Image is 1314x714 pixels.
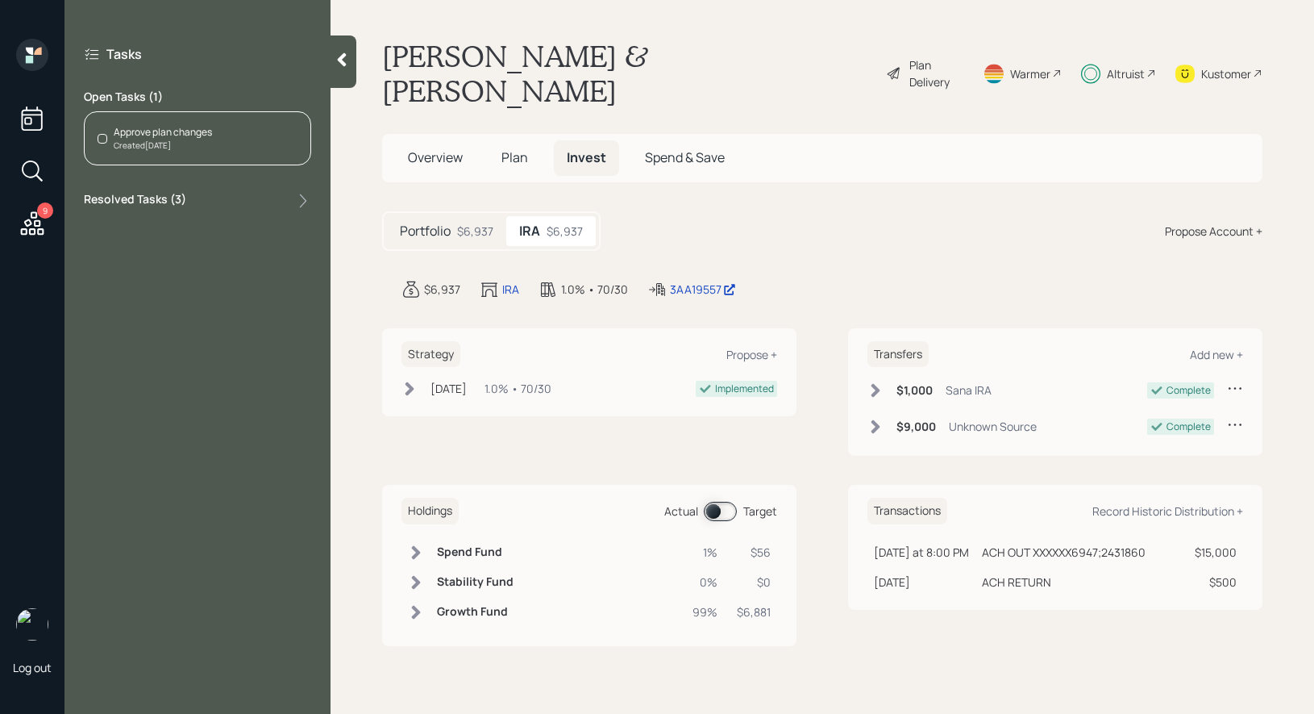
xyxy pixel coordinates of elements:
div: Record Historic Distribution + [1092,503,1243,519]
div: [DATE] [430,380,467,397]
div: $6,937 [424,281,460,298]
div: ACH OUT XXXXXX6947;2431860 [982,544,1146,561]
div: Plan Delivery [909,56,963,90]
label: Tasks [106,45,142,63]
div: $6,937 [457,223,493,240]
span: Overview [408,148,463,166]
div: 1.0% • 70/30 [484,380,551,397]
h6: Holdings [401,498,459,524]
div: Approve plan changes [114,125,212,140]
h5: Portfolio [400,223,451,239]
div: ACH RETURN [982,574,1051,591]
div: Created [DATE] [114,140,212,152]
div: Implemented [715,382,774,396]
span: Invest [567,148,606,166]
h6: Strategy [401,341,460,368]
span: Plan [501,148,528,166]
span: Spend & Save [645,148,725,166]
img: treva-nostdahl-headshot.png [16,608,48,641]
h6: Growth Fund [437,605,514,619]
div: 9 [37,203,53,219]
div: $56 [737,544,771,561]
div: Complete [1166,420,1211,434]
h6: Stability Fund [437,575,514,589]
div: $6,937 [547,223,583,240]
h6: Transfers [867,341,929,368]
div: Target [743,503,777,520]
div: 99% [692,603,717,620]
h6: $9,000 [896,420,936,434]
div: $15,000 [1195,544,1237,561]
div: 3AA19557 [670,281,736,298]
h6: $1,000 [896,384,933,398]
div: Sana IRA [946,382,992,399]
div: IRA [502,281,519,298]
div: [DATE] [874,574,969,591]
div: 1% [692,544,717,561]
h5: IRA [519,223,540,239]
h6: Spend Fund [437,545,514,559]
label: Open Tasks ( 1 ) [84,89,311,105]
div: $0 [737,574,771,591]
div: Complete [1166,383,1211,398]
div: Actual [664,503,698,520]
div: 1.0% • 70/30 [561,281,628,298]
div: Propose + [726,347,777,362]
h6: Transactions [867,498,947,524]
div: Unknown Source [949,418,1037,435]
div: $6,881 [737,603,771,620]
div: Add new + [1190,347,1243,362]
h1: [PERSON_NAME] & [PERSON_NAME] [382,39,873,108]
div: Warmer [1010,65,1050,82]
div: 0% [692,574,717,591]
div: [DATE] at 8:00 PM [874,544,969,561]
label: Resolved Tasks ( 3 ) [84,191,186,211]
div: Kustomer [1201,65,1251,82]
div: Propose Account + [1165,223,1262,240]
div: Log out [13,660,52,675]
div: Altruist [1107,65,1145,82]
div: $500 [1195,574,1237,591]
